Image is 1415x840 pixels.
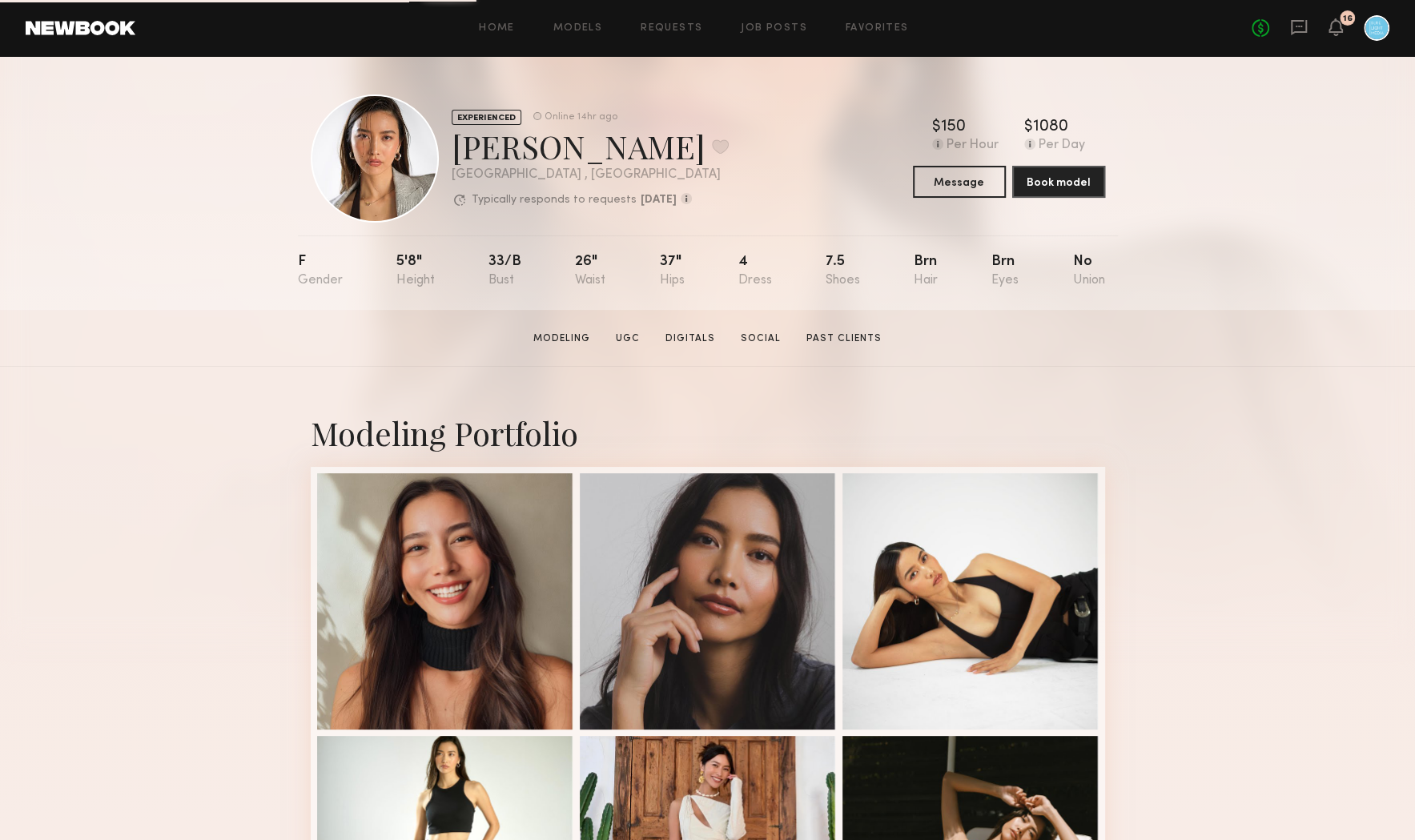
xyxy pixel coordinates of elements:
div: Brn [914,255,938,287]
b: [DATE] [641,195,677,206]
a: Digitals [659,332,722,346]
a: Past Clients [800,332,888,346]
div: 16 [1343,14,1353,23]
p: Typically responds to requests [472,195,637,206]
div: 26" [575,255,605,287]
div: EXPERIENCED [452,110,521,125]
button: Book model [1012,166,1105,198]
div: 7.5 [826,255,860,287]
a: UGC [609,332,646,346]
button: Message [913,166,1006,198]
div: 33/b [488,255,521,287]
a: Modeling [527,332,597,346]
div: Modeling Portfolio [311,412,1105,454]
div: [GEOGRAPHIC_DATA] , [GEOGRAPHIC_DATA] [452,168,729,182]
div: $ [1024,119,1033,135]
div: 150 [941,119,966,135]
a: Social [734,332,787,346]
div: Per Hour [947,139,999,153]
div: Online 14hr ago [545,112,617,123]
div: F [298,255,343,287]
a: Favorites [846,23,909,34]
div: Per Day [1039,139,1085,153]
div: 5'8" [396,255,435,287]
div: Brn [991,255,1019,287]
a: Models [553,23,602,34]
a: Requests [641,23,702,34]
div: 4 [738,255,772,287]
div: 1080 [1033,119,1068,135]
a: Job Posts [741,23,807,34]
div: 37" [659,255,684,287]
div: No [1072,255,1104,287]
a: Home [479,23,515,34]
div: $ [932,119,941,135]
div: [PERSON_NAME] [452,125,729,167]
